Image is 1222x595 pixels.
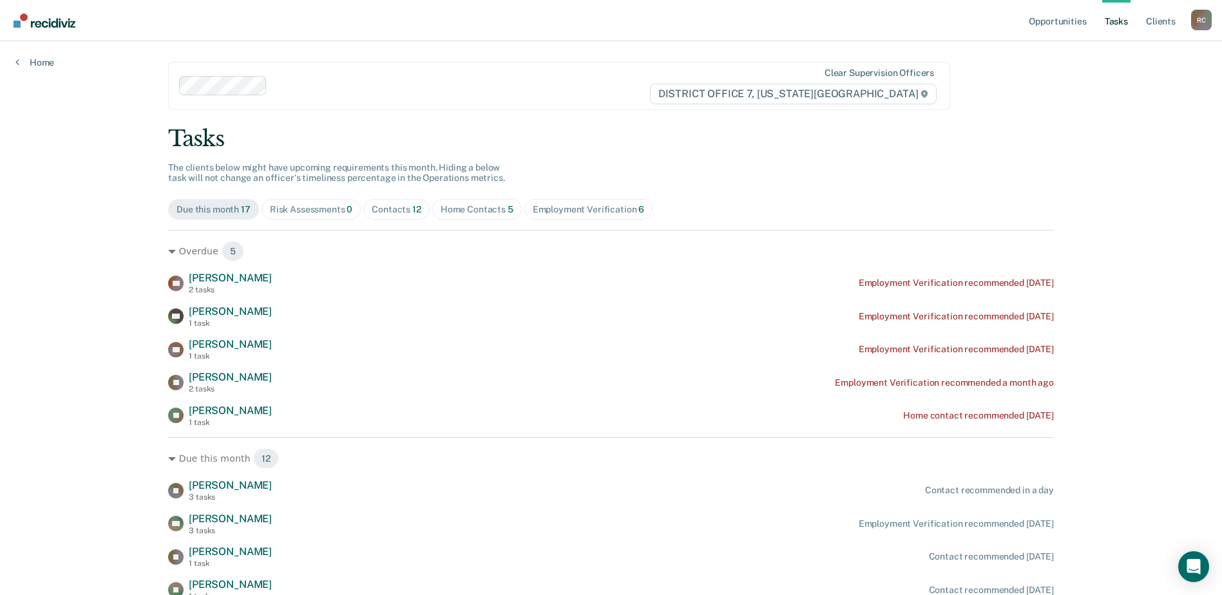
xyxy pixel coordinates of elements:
div: Home Contacts [441,204,513,215]
span: [PERSON_NAME] [189,371,272,383]
div: Employment Verification recommended a month ago [835,377,1053,388]
div: 1 task [189,319,272,328]
div: Overdue 5 [168,241,1054,261]
span: 5 [508,204,513,214]
div: 2 tasks [189,285,272,294]
span: [PERSON_NAME] [189,513,272,525]
div: Contact recommended in a day [925,485,1054,496]
button: Profile dropdown button [1191,10,1212,30]
div: Due this month 12 [168,448,1054,469]
div: 1 task [189,418,272,427]
div: Contacts [372,204,421,215]
span: 17 [241,204,251,214]
span: 12 [253,448,279,469]
span: [PERSON_NAME] [189,404,272,417]
img: Recidiviz [14,14,75,28]
span: [PERSON_NAME] [189,479,272,491]
div: Due this month [177,204,251,215]
span: [PERSON_NAME] [189,305,272,317]
div: 1 task [189,352,272,361]
span: DISTRICT OFFICE 7, [US_STATE][GEOGRAPHIC_DATA] [650,84,937,104]
div: Open Intercom Messenger [1178,551,1209,582]
div: Clear supervision officers [825,68,934,79]
span: [PERSON_NAME] [189,272,272,284]
div: Employment Verification [533,204,645,215]
span: 5 [222,241,244,261]
div: 3 tasks [189,493,272,502]
div: R C [1191,10,1212,30]
span: [PERSON_NAME] [189,578,272,590]
div: 1 task [189,559,272,568]
div: Tasks [168,126,1054,152]
span: 6 [638,204,644,214]
span: [PERSON_NAME] [189,338,272,350]
div: Employment Verification recommended [DATE] [859,518,1054,529]
div: Contact recommended [DATE] [929,551,1054,562]
a: Home [15,57,54,68]
span: 12 [412,204,421,214]
div: Employment Verification recommended [DATE] [859,278,1054,288]
div: 3 tasks [189,526,272,535]
div: Home contact recommended [DATE] [903,410,1054,421]
div: 2 tasks [189,384,272,393]
div: Employment Verification recommended [DATE] [859,311,1054,322]
span: [PERSON_NAME] [189,545,272,558]
div: Employment Verification recommended [DATE] [859,344,1054,355]
span: 0 [347,204,352,214]
span: The clients below might have upcoming requirements this month. Hiding a below task will not chang... [168,162,505,184]
div: Risk Assessments [270,204,353,215]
